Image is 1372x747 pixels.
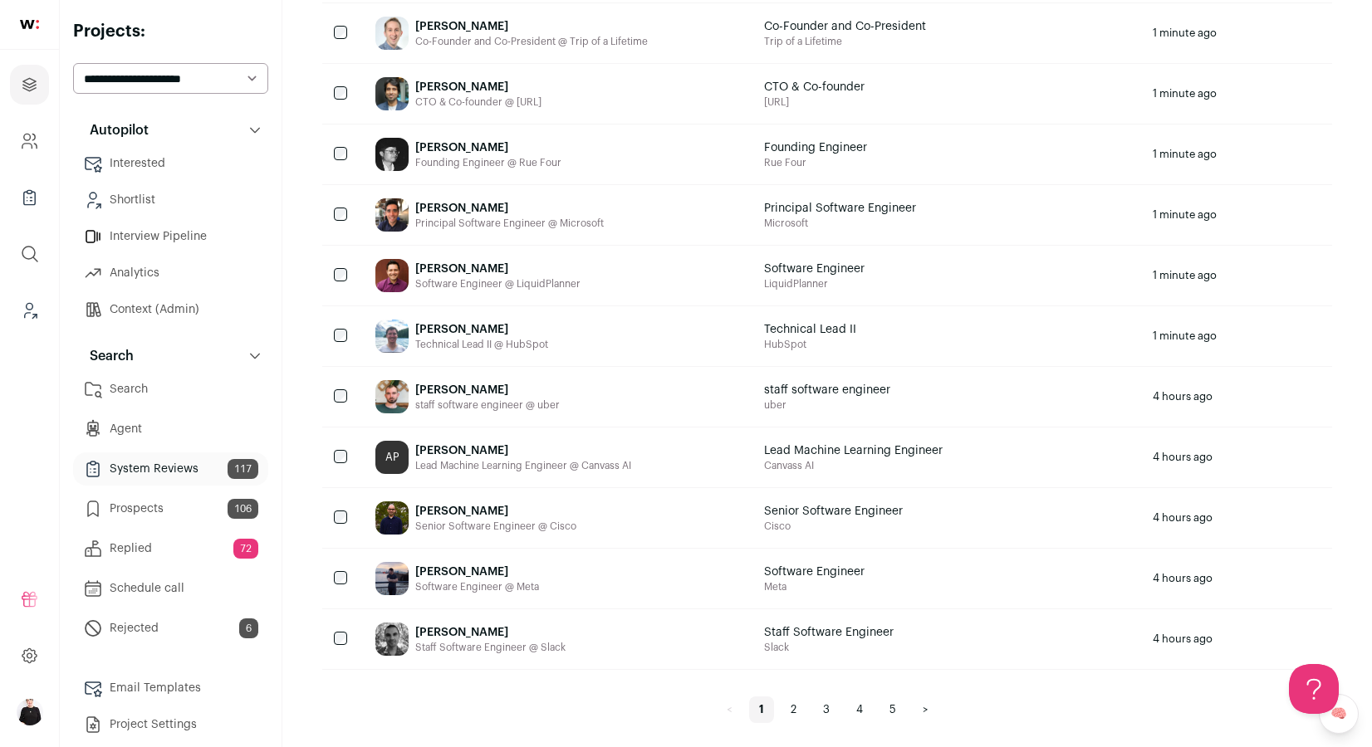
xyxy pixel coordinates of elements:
[73,452,268,486] a: System Reviews117
[415,139,561,156] div: [PERSON_NAME]
[73,339,268,373] button: Search
[415,580,539,593] div: Software Engineer @ Meta
[233,539,258,559] span: 72
[375,562,409,595] img: 79f1a49b2c83f9011c2d2bbe94b4729684eaa754d3f71397275b1d19dfc3deda
[73,413,268,446] a: Agent
[415,321,548,338] div: [PERSON_NAME]
[80,346,134,366] p: Search
[73,532,268,565] a: Replied72
[415,564,539,580] div: [PERSON_NAME]
[375,441,409,474] div: AP
[415,95,541,109] div: CTO & Co-founder @ [URL]
[73,256,268,290] a: Analytics
[73,293,268,326] a: Context (Admin)
[764,217,916,230] span: Microsoft
[1153,148,1217,161] span: 1 minute ago
[415,277,581,290] div: Software Engineer @ LiquidPlanner
[1153,87,1217,100] span: 1 minute ago
[764,139,867,156] span: Founding Engineer
[764,580,865,593] span: Meta
[10,290,49,330] a: Leads (Backoffice)
[375,259,409,292] img: 5a471d15d0cae375fb3b76be20d883376aa2a5bdf74711730ef8451efe540e57
[764,156,867,169] span: Rue Four
[375,138,409,171] img: f8e95e234c27b096d91f13452933f929d1e721281c6b72c166c0faa2f1b7976c
[73,671,268,705] a: Email Templates
[228,459,258,479] span: 117
[415,217,604,230] div: Principal Software Engineer @ Microsoft
[375,198,409,232] img: 1da42a3d9657f490eccce2ce19d4eb737eaa64a57f7d60ddd23eb781a014711f
[73,612,268,645] a: Rejected6
[749,696,774,723] span: 1
[73,572,268,605] a: Schedule call
[1289,664,1339,714] iframe: Help Scout Beacon - Open
[1153,511,1213,525] span: 4 hours ago
[415,442,631,459] div: [PERSON_NAME]
[764,520,903,533] span: Cisco
[415,35,648,48] div: Co-Founder and Co-President @ Trip of a Lifetime
[415,338,548,351] div: Technical Lead II @ HubSpot
[73,492,268,525] a: Prospects106
[415,261,581,277] div: [PERSON_NAME]
[1153,390,1213,403] span: 4 hours ago
[781,696,806,723] a: 2
[764,321,856,338] span: Technical Lead II
[375,320,409,353] img: 744032adba966ccc23f5cac5aac07c553395ac7f56a755177ba4830347bb67ab
[17,699,43,725] img: 9240684-medium_jpg
[10,65,49,105] a: Projects
[228,499,258,519] span: 106
[764,338,856,351] span: HubSpot
[415,200,604,217] div: [PERSON_NAME]
[764,79,865,95] span: CTO & Co-founder
[764,564,865,580] span: Software Engineer
[17,699,43,725] button: Open dropdown
[375,622,409,656] img: 3414b78e9c4c8b1507ff45dd470f05580c1b2e55d06517d16ddb8cea3179b7f4
[913,696,938,723] a: >
[1153,208,1217,222] span: 1 minute ago
[764,398,890,412] span: uber
[375,77,409,110] img: 77177e5ddbb8f4abed06f6ebecffd7949c79c39b063453d51fb2076859351f6a
[764,459,943,472] span: Canvass AI
[10,178,49,217] a: Company Lists
[764,442,943,459] span: Lead Machine Learning Engineer
[813,696,840,723] a: 3
[415,520,576,533] div: Senior Software Engineer @ Cisco
[764,641,894,654] span: Slack
[1153,27,1217,40] span: 1 minute ago
[1319,694,1359,734] a: 🧠
[375,501,409,535] img: 175b11272df7685ebd898238b643eb41ad707c3c78c15ce4b4dcf8c4e2c23169
[415,398,560,412] div: staff software engineer @ uber
[764,277,865,290] span: LiquidPlanner
[375,17,409,50] img: f5a0a4867740fbbb05a86575093760f94021a67c35f9d258173ca72fb72ec8d4
[80,120,149,140] p: Autopilot
[20,20,39,29] img: wellfound-shorthand-0d5821cbd27db2630d0214b213865d53afaa358527fdda9d0ea32b1df1b89c2c.svg
[764,503,903,520] span: Senior Software Engineer
[764,18,926,35] span: Co-Founder and Co-President
[415,624,566,641] div: [PERSON_NAME]
[73,20,268,43] h2: Projects:
[764,382,890,398] span: staff software engineer
[239,618,258,638] span: 6
[764,35,926,48] span: Trip of a Lifetime
[415,641,566,654] div: Staff Software Engineer @ Slack
[1153,330,1217,343] span: 1 minute ago
[717,696,742,723] span: <
[415,382,560,398] div: [PERSON_NAME]
[880,696,906,723] a: 5
[846,696,873,723] a: 4
[375,380,409,413] img: 292626e5fefa43c5b5ee6766a94cbe0628eecd7e4da94024669dcec1227ea7f6.jpg
[73,183,268,217] a: Shortlist
[415,503,576,520] div: [PERSON_NAME]
[73,708,268,741] a: Project Settings
[764,200,916,217] span: Principal Software Engineer
[764,95,865,109] span: [URL]
[764,261,865,277] span: Software Engineer
[10,121,49,161] a: Company and ATS Settings
[415,156,561,169] div: Founding Engineer @ Rue Four
[415,18,648,35] div: [PERSON_NAME]
[764,624,894,641] span: Staff Software Engineer
[415,79,541,95] div: [PERSON_NAME]
[415,459,631,472] div: Lead Machine Learning Engineer @ Canvass AI
[1153,632,1213,646] span: 4 hours ago
[1153,269,1217,282] span: 1 minute ago
[73,114,268,147] button: Autopilot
